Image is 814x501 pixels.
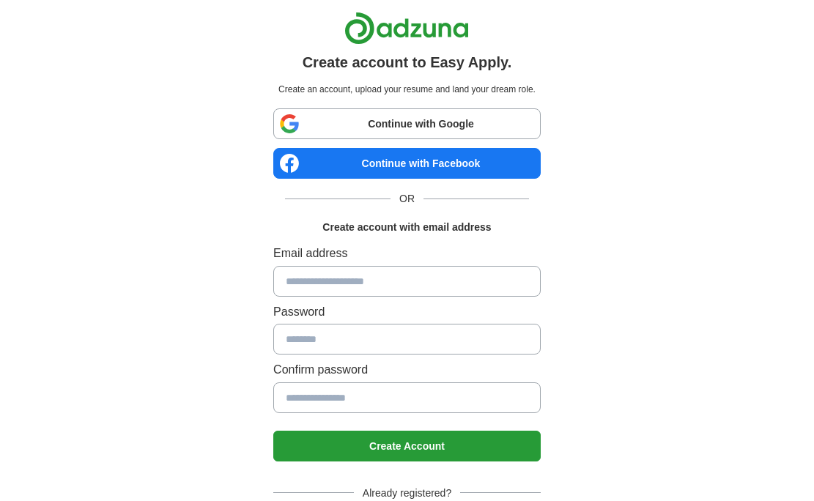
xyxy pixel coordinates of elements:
[344,12,469,45] img: Adzuna logo
[273,303,541,322] label: Password
[276,83,538,97] p: Create an account, upload your resume and land your dream role.
[273,431,541,461] button: Create Account
[391,190,423,207] span: OR
[273,360,541,379] label: Confirm password
[354,485,460,501] span: Already registered?
[303,51,512,74] h1: Create account to Easy Apply.
[273,108,541,139] a: Continue with Google
[322,219,491,235] h1: Create account with email address
[273,148,541,179] a: Continue with Facebook
[273,244,541,263] label: Email address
